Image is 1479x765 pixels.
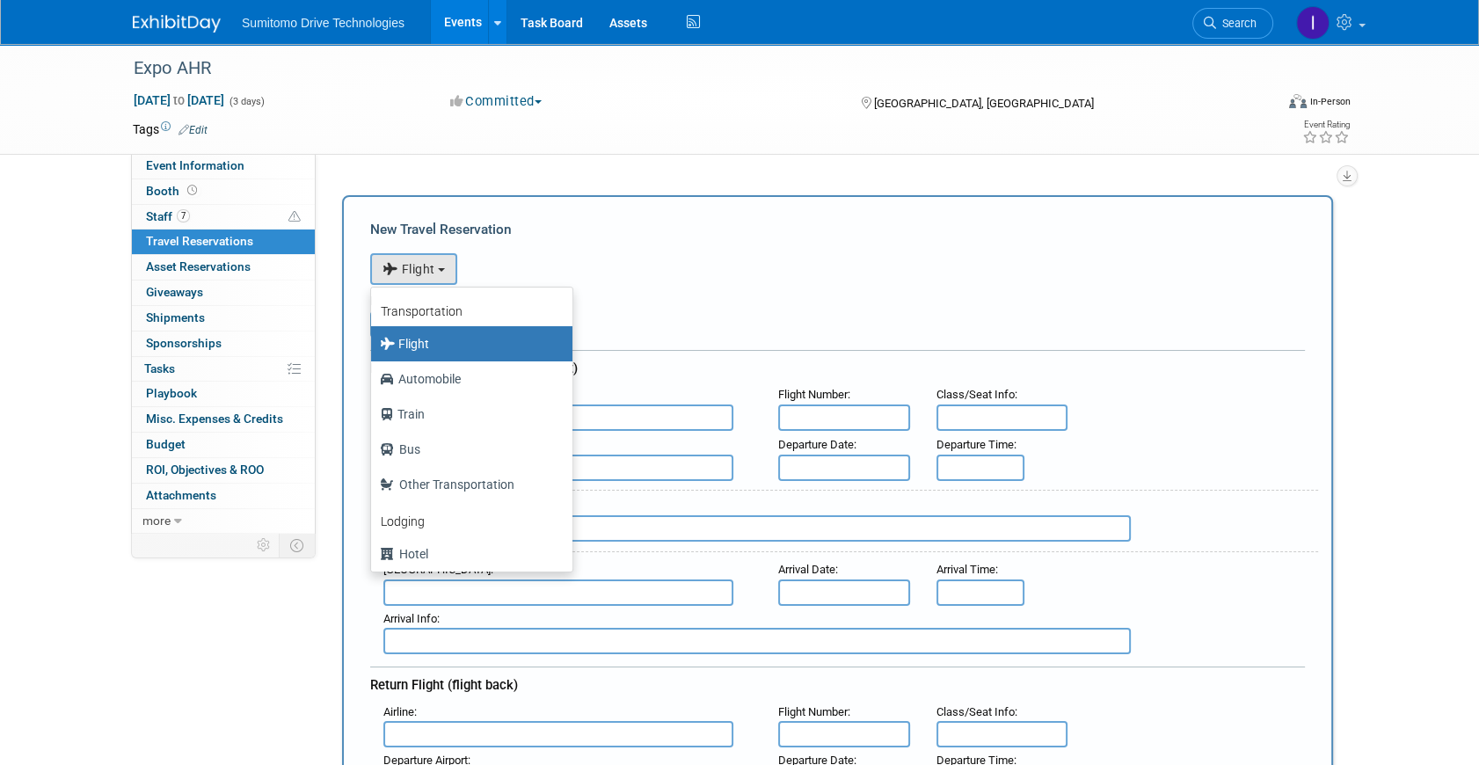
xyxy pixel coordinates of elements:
[370,253,457,285] button: Flight
[132,433,315,457] a: Budget
[132,484,315,508] a: Attachments
[873,97,1093,110] span: [GEOGRAPHIC_DATA], [GEOGRAPHIC_DATA]
[146,158,244,172] span: Event Information
[1296,6,1330,40] img: Iram Rincón
[936,563,998,576] small: :
[380,400,555,428] label: Train
[132,382,315,406] a: Playbook
[133,15,221,33] img: ExhibitDay
[146,488,216,502] span: Attachments
[778,563,838,576] small: :
[383,612,440,625] small: :
[132,280,315,305] a: Giveaways
[778,438,854,451] span: Departure Date
[249,534,280,557] td: Personalize Event Tab Strip
[778,388,850,401] small: :
[146,184,200,198] span: Booth
[371,292,572,326] a: Transportation
[144,361,175,375] span: Tasks
[146,463,264,477] span: ROI, Objectives & ROO
[132,331,315,356] a: Sponsorships
[370,677,518,693] span: Return Flight (flight back)
[383,705,417,718] small: :
[371,502,572,536] a: Lodging
[177,209,190,222] span: 7
[132,255,315,280] a: Asset Reservations
[242,16,404,30] span: Sumitomo Drive Technologies
[380,330,555,358] label: Flight
[381,514,425,528] b: Lodging
[133,92,225,108] span: [DATE] [DATE]
[288,209,301,225] span: Potential Scheduling Conflict -- at least one attendee is tagged in another overlapping event.
[146,336,222,350] span: Sponsorships
[132,229,315,254] a: Travel Reservations
[178,124,208,136] a: Edit
[132,509,315,534] a: more
[380,470,555,499] label: Other Transportation
[936,388,1015,401] span: Class/Seat Info
[132,179,315,204] a: Booth
[146,412,283,426] span: Misc. Expenses & Credits
[1302,120,1350,129] div: Event Rating
[383,612,437,625] span: Arrival Info
[142,514,171,528] span: more
[778,388,848,401] span: Flight Number
[146,386,197,400] span: Playbook
[936,563,995,576] span: Arrival Time
[133,120,208,138] td: Tags
[936,388,1017,401] small: :
[132,154,315,178] a: Event Information
[370,285,1305,311] div: Booking Confirmation Number:
[146,259,251,273] span: Asset Reservations
[146,234,253,248] span: Travel Reservations
[228,96,265,107] span: (3 days)
[132,357,315,382] a: Tasks
[146,209,190,223] span: Staff
[132,205,315,229] a: Staff7
[1216,17,1257,30] span: Search
[146,285,203,299] span: Giveaways
[146,310,205,324] span: Shipments
[1309,95,1351,108] div: In-Person
[380,435,555,463] label: Bus
[10,7,909,25] body: Rich Text Area. Press ALT-0 for help.
[383,705,414,718] span: Airline
[778,705,850,718] small: :
[936,705,1015,718] span: Class/Seat Info
[184,184,200,197] span: Booth not reserved yet
[380,540,555,568] label: Hotel
[127,53,1247,84] div: Expo AHR
[280,534,316,557] td: Toggle Event Tabs
[1289,94,1307,108] img: Format-Inperson.png
[1169,91,1351,118] div: Event Format
[382,262,435,276] span: Flight
[132,458,315,483] a: ROI, Objectives & ROO
[146,437,186,451] span: Budget
[132,407,315,432] a: Misc. Expenses & Credits
[1192,8,1273,39] a: Search
[778,563,835,576] span: Arrival Date
[444,92,549,111] button: Committed
[936,438,1016,451] small: :
[132,306,315,331] a: Shipments
[778,705,848,718] span: Flight Number
[171,93,187,107] span: to
[936,438,1014,451] span: Departure Time
[370,220,1305,239] div: New Travel Reservation
[380,365,555,393] label: Automobile
[936,705,1017,718] small: :
[778,438,856,451] small: :
[381,304,463,318] b: Transportation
